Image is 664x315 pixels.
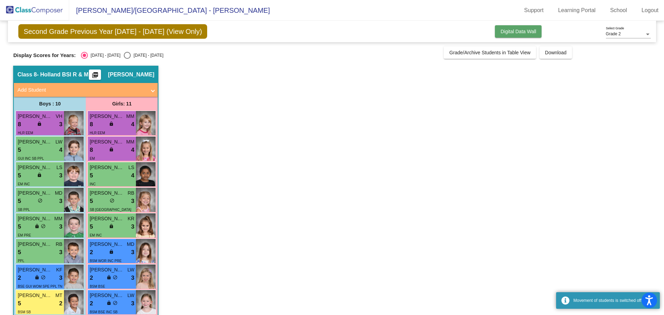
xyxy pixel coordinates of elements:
span: 3 [59,248,62,257]
span: LW [55,138,62,146]
span: KR [128,215,134,222]
span: 5 [18,146,21,155]
div: Boys : 10 [14,97,86,111]
span: 4 [59,146,62,155]
span: lock [109,147,114,152]
span: LW [127,266,134,274]
span: 5 [18,171,21,180]
span: [PERSON_NAME] [90,215,124,222]
span: [PERSON_NAME] [90,113,124,120]
span: MM [126,113,134,120]
div: Movement of students is switched off [573,297,655,304]
span: lock [109,224,114,229]
span: 8 [18,120,21,129]
span: lock [109,121,114,126]
span: 3 [131,248,134,257]
span: Grade/Archive Students in Table View [449,50,531,55]
span: KF [56,266,63,274]
span: 5 [90,171,93,180]
span: LS [56,164,62,171]
span: 2 [18,274,21,282]
span: [PERSON_NAME] [18,266,52,274]
span: EM [90,157,95,160]
span: [PERSON_NAME] [108,71,154,78]
span: 3 [131,274,134,282]
span: lock [107,275,111,280]
a: Learning Portal [553,5,601,16]
div: Girls: 11 [86,97,158,111]
span: [PERSON_NAME] [90,241,124,248]
span: Class 8 [17,71,37,78]
span: lock [35,275,39,280]
mat-panel-title: Add Student [17,86,146,94]
span: 5 [18,299,21,308]
a: School [605,5,633,16]
span: Second Grade Previous Year [DATE] - [DATE] (View Only) [18,24,207,39]
span: GUI INC SB PPL [18,157,44,160]
span: 3 [59,222,62,231]
span: 5 [18,197,21,206]
span: [PERSON_NAME] [18,164,52,171]
span: MM [126,138,134,146]
span: 3 [59,274,62,282]
span: [PERSON_NAME]/[GEOGRAPHIC_DATA] - [PERSON_NAME] [69,5,270,16]
span: 8 [90,146,93,155]
span: [PERSON_NAME] [90,138,124,146]
span: do_not_disturb_alt [38,198,43,203]
span: 2 [90,299,93,308]
span: 5 [18,248,21,257]
span: do_not_disturb_alt [41,275,46,280]
span: [PERSON_NAME] [90,164,124,171]
mat-icon: picture_as_pdf [91,72,99,81]
div: [DATE] - [DATE] [131,52,163,58]
button: Print Students Details [89,70,101,80]
span: EM INC [GEOGRAPHIC_DATA] [90,233,126,244]
span: 5 [90,197,93,206]
span: Grade 2 [606,31,621,36]
span: 5 [18,222,21,231]
span: lock [109,249,114,254]
span: INC [90,182,95,186]
span: 8 [90,120,93,129]
span: HLR EEM [18,131,33,135]
span: Digital Data Wall [500,29,536,34]
span: LW [127,292,134,299]
span: [PERSON_NAME] [18,113,52,120]
button: Digital Data Wall [495,25,542,38]
span: do_not_disturb_alt [113,275,118,280]
span: lock [37,173,42,177]
span: SB [GEOGRAPHIC_DATA] [90,208,131,212]
span: 3 [131,222,134,231]
span: BSM WOR INC PRE [90,259,121,263]
span: MD [55,189,63,197]
span: MD [127,241,135,248]
span: [PERSON_NAME] [18,189,52,197]
span: RB [128,189,134,197]
span: 3 [59,171,62,180]
span: [PERSON_NAME] [90,266,124,274]
span: lock [37,121,42,126]
mat-radio-group: Select an option [81,52,163,59]
button: Grade/Archive Students in Table View [444,46,536,59]
span: 4 [131,146,134,155]
span: 2 [90,274,93,282]
span: EM INC [18,182,30,186]
span: MM [54,215,62,222]
button: Download [539,46,572,59]
span: RB [56,241,62,248]
span: 5 [90,222,93,231]
span: EM PRE [GEOGRAPHIC_DATA] [18,233,54,244]
span: [PERSON_NAME] [18,215,52,222]
span: 4 [131,171,134,180]
a: Support [519,5,549,16]
span: lock [107,300,111,305]
span: MT [55,292,62,299]
span: 3 [131,299,134,308]
span: BSM BSE [90,285,105,288]
span: 3 [131,197,134,206]
span: HLR EEM [90,131,105,135]
span: [PERSON_NAME] [18,241,52,248]
span: PPL [18,259,24,263]
span: [PERSON_NAME] [90,189,124,197]
span: 3 [59,120,62,129]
